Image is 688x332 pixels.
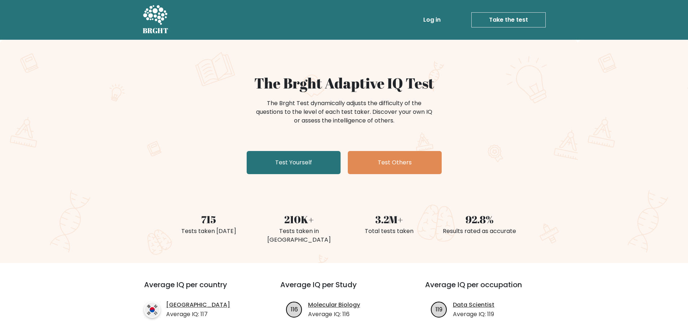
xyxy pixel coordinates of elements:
[254,99,434,125] div: The Brght Test dynamically adjusts the difficulty of the questions to the level of each test take...
[471,12,546,27] a: Take the test
[166,301,230,309] a: [GEOGRAPHIC_DATA]
[258,212,340,227] div: 210K+
[436,305,442,313] text: 119
[439,212,520,227] div: 92.8%
[453,310,494,319] p: Average IQ: 119
[144,280,254,298] h3: Average IQ per country
[143,3,169,37] a: BRGHT
[420,13,443,27] a: Log in
[247,151,341,174] a: Test Yourself
[166,310,230,319] p: Average IQ: 117
[143,26,169,35] h5: BRGHT
[349,227,430,236] div: Total tests taken
[308,301,360,309] a: Molecular Biology
[168,227,250,236] div: Tests taken [DATE]
[280,280,408,298] h3: Average IQ per Study
[168,74,520,92] h1: The Brght Adaptive IQ Test
[291,305,298,313] text: 116
[308,310,360,319] p: Average IQ: 116
[168,212,250,227] div: 715
[439,227,520,236] div: Results rated as accurate
[453,301,494,309] a: Data Scientist
[349,212,430,227] div: 3.2M+
[425,280,553,298] h3: Average IQ per occupation
[258,227,340,244] div: Tests taken in [GEOGRAPHIC_DATA]
[348,151,442,174] a: Test Others
[144,302,160,318] img: country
